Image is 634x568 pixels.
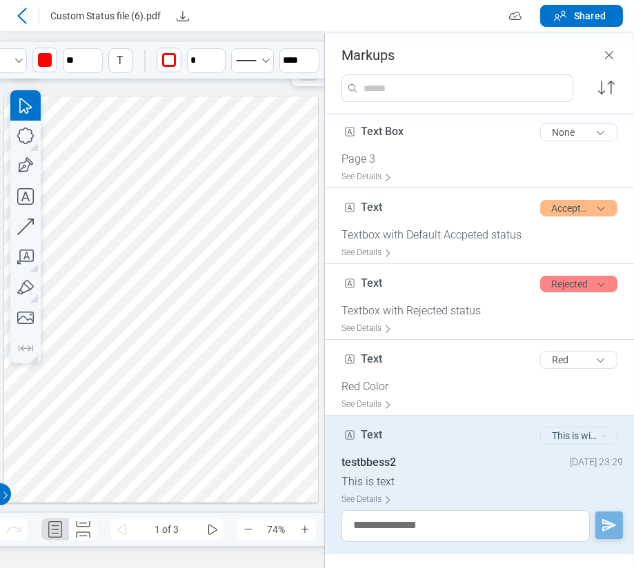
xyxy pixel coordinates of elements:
button: Single Page Layout [41,518,69,540]
button: Zoom In [294,518,316,540]
div: See Details [341,489,397,510]
div: [DATE] 23:29 [570,456,623,469]
div: See Details [341,394,397,415]
div: Textbox with Rejected status [341,304,628,318]
span: Text Box [361,125,404,138]
button: some [201,518,224,540]
button: Rejected [540,276,617,292]
div: Textbox with Default Accpeted status [341,228,628,242]
span: Shared [574,9,606,23]
span: Custom Status file (6).pdf [50,9,161,23]
button: Shared [540,5,623,27]
div: See Details [341,318,397,339]
div: T [110,50,132,72]
h3: Markups [341,47,395,63]
div: See Details [341,166,397,187]
div: See Details [341,242,397,263]
button: Continuous Page Layout [69,518,97,540]
div: testbbess2 [341,456,396,469]
button: T [108,48,133,73]
button: Close [601,47,617,63]
div: This is text [341,475,623,489]
div: Red Color [341,380,628,394]
button: Accepted [540,200,617,216]
button: Zoom Out [237,518,259,540]
span: Text [361,276,382,290]
span: Text [361,201,382,214]
button: None [540,123,617,141]
button: Download [172,5,194,27]
span: Text [361,352,382,365]
span: Text [361,428,382,441]
span: 1 of 3 [132,518,201,540]
button: This is with name and Text , no color [540,427,617,445]
button: Red [540,351,617,369]
button: Select Solid [231,48,274,73]
span: 74% [259,518,294,540]
div: Page 3 [341,152,628,166]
